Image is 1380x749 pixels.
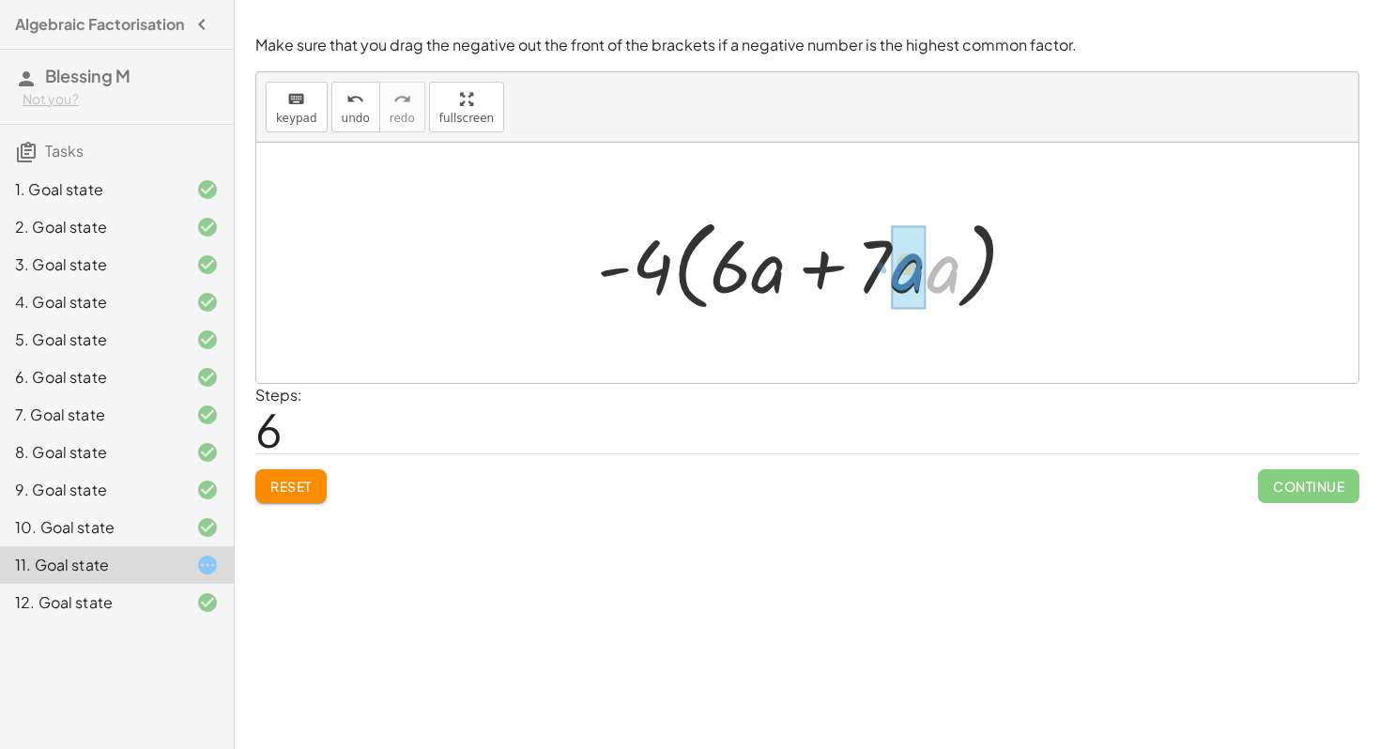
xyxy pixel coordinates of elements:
[15,13,184,36] h4: Algebraic Factorisation
[255,385,302,405] label: Steps:
[196,291,219,313] i: Task finished and correct.
[255,469,327,503] button: Reset
[255,35,1359,56] p: Make sure that you drag the negative out the front of the brackets if a negative number is the hi...
[15,404,166,426] div: 7. Goal state
[196,554,219,576] i: Task started.
[15,516,166,539] div: 10. Goal state
[15,178,166,201] div: 1. Goal state
[15,554,166,576] div: 11. Goal state
[15,479,166,501] div: 9. Goal state
[287,88,305,111] i: keyboard
[196,516,219,539] i: Task finished and correct.
[196,178,219,201] i: Task finished and correct.
[15,591,166,614] div: 12. Goal state
[429,82,504,132] button: fullscreen
[15,441,166,464] div: 8. Goal state
[15,329,166,351] div: 5. Goal state
[196,216,219,238] i: Task finished and correct.
[266,82,328,132] button: keyboardkeypad
[23,90,219,109] div: Not you?
[439,112,494,125] span: fullscreen
[196,479,219,501] i: Task finished and correct.
[255,401,283,458] span: 6
[196,591,219,614] i: Task finished and correct.
[379,82,425,132] button: redoredo
[331,82,380,132] button: undoundo
[390,112,415,125] span: redo
[196,329,219,351] i: Task finished and correct.
[15,253,166,276] div: 3. Goal state
[393,88,411,111] i: redo
[346,88,364,111] i: undo
[196,404,219,426] i: Task finished and correct.
[196,366,219,389] i: Task finished and correct.
[276,112,317,125] span: keypad
[196,253,219,276] i: Task finished and correct.
[196,441,219,464] i: Task finished and correct.
[45,65,130,86] span: Blessing M
[45,141,84,160] span: Tasks
[270,478,312,495] span: Reset
[15,216,166,238] div: 2. Goal state
[15,366,166,389] div: 6. Goal state
[15,291,166,313] div: 4. Goal state
[342,112,370,125] span: undo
